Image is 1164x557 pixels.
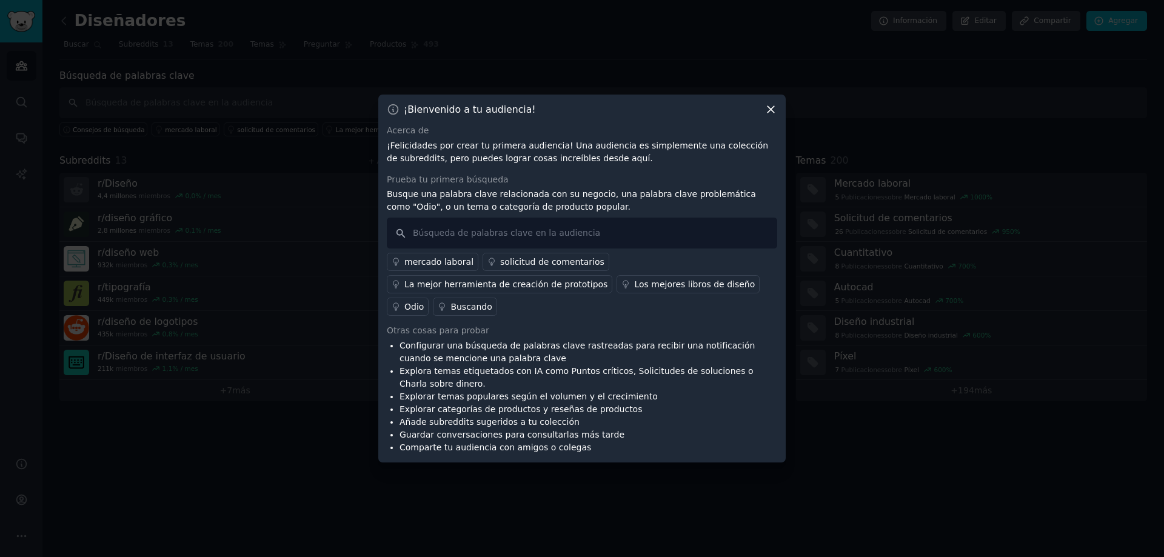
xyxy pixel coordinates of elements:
[387,141,768,163] font: ¡Felicidades por crear tu primera audiencia! Una audiencia es simplemente una colección de subred...
[387,253,478,271] a: mercado laboral
[400,366,753,389] font: Explora temas etiquetados con IA como Puntos críticos, Solicitudes de soluciones o Charla sobre d...
[400,442,591,452] font: Comparte tu audiencia con amigos o colegas
[404,279,607,289] font: La mejor herramienta de creación de prototipos
[483,253,609,271] a: solicitud de comentarios
[404,302,424,312] font: Odio
[404,104,536,115] font: ¡Bienvenido a tu audiencia!
[400,404,642,414] font: Explorar categorías de productos y reseñas de productos
[500,257,604,267] font: solicitud de comentarios
[387,275,612,293] a: La mejor herramienta de creación de prototipos
[387,218,777,248] input: Búsqueda de palabras clave en la audiencia
[404,257,473,267] font: mercado laboral
[387,298,429,316] a: Odio
[450,302,492,312] font: Buscando
[387,189,756,212] font: Busque una palabra clave relacionada con su negocio, una palabra clave problemática como "Odio", ...
[387,125,429,135] font: Acerca de
[400,417,580,427] font: Añade subreddits sugeridos a tu colección
[400,430,624,439] font: Guardar conversaciones para consultarlas más tarde
[387,175,509,184] font: Prueba tu primera búsqueda
[400,341,755,363] font: Configurar una búsqueda de palabras clave rastreadas para recibir una notificación cuando se menc...
[433,298,497,316] a: Buscando
[617,275,760,293] a: Los mejores libros de diseño
[387,325,489,335] font: Otras cosas para probar
[634,279,755,289] font: Los mejores libros de diseño
[400,392,658,401] font: Explorar temas populares según el volumen y el crecimiento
